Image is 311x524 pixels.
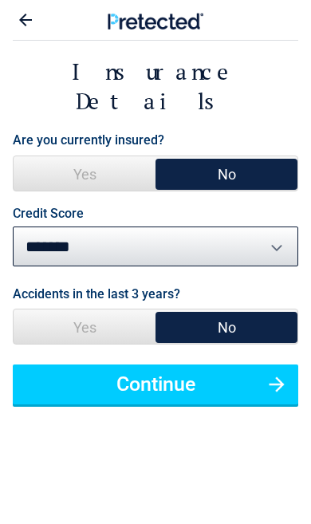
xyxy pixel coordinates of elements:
h2: Insurance Details [13,57,298,116]
label: Accidents in the last 3 years? [13,283,180,305]
label: Are you currently insured? [13,129,164,151]
button: Continue [13,364,298,404]
span: No [155,309,297,345]
img: Main Logo [108,13,203,30]
span: Yes [14,309,155,345]
span: No [155,156,297,192]
label: Credit Score [13,207,84,220]
span: Yes [14,156,155,192]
